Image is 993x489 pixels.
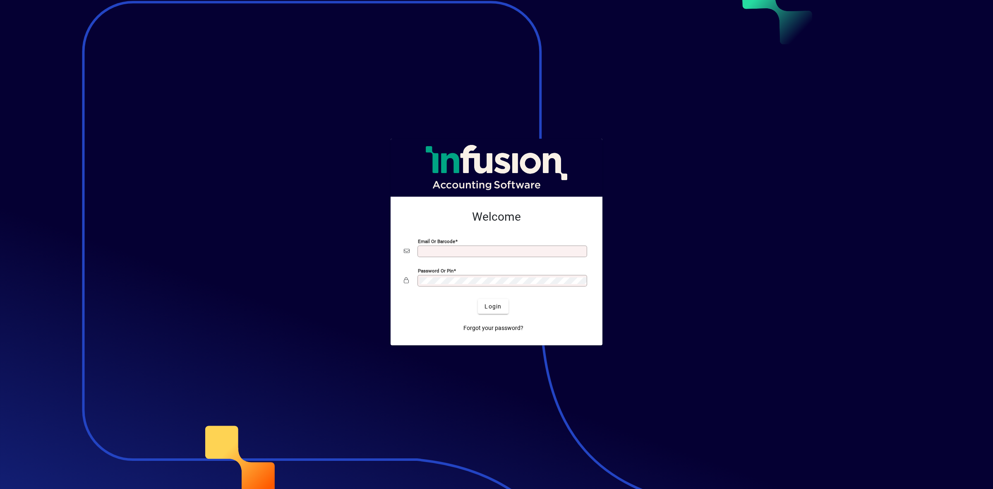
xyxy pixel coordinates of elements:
[460,320,527,335] a: Forgot your password?
[418,238,455,244] mat-label: Email or Barcode
[418,268,453,274] mat-label: Password or Pin
[485,302,501,311] span: Login
[404,210,589,224] h2: Welcome
[463,324,523,332] span: Forgot your password?
[478,299,508,314] button: Login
